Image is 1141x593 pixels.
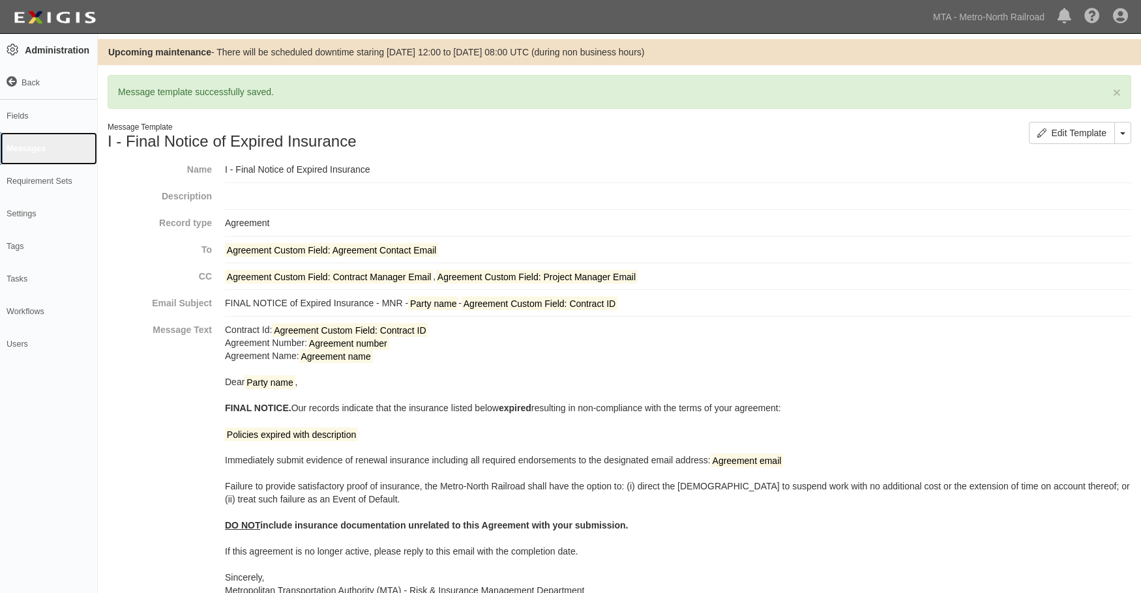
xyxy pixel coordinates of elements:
mark: Agreement email [711,454,783,468]
u: DO NOT [225,520,260,530]
a: MTA - Metro-North Railroad [926,4,1051,30]
i: Help Center - Complianz [1084,9,1100,25]
b: FINAL NOTICE. [225,403,291,413]
dt: Message Text [108,317,212,336]
dd: , [225,263,1131,290]
dt: CC [108,263,212,283]
mark: Agreement Custom Field: Agreement Contact Email [225,243,438,257]
dd: I - Final Notice of Expired Insurance [225,156,1131,183]
span: × [1113,85,1121,100]
div: - There will be scheduled downtime staring [DATE] 12:00 to [DATE] 08:00 UTC (during non business ... [98,46,1141,59]
mark: Party name [244,375,295,390]
mark: Party name [408,296,458,311]
dd: FINAL NOTICE of Expired Insurance - MNR - - [225,290,1131,317]
mark: Agreement Custom Field: Contract ID [462,296,617,311]
mark: Agreement Custom Field: Contract Manager Email [225,270,433,284]
b: expired [499,403,531,413]
b: include insurance documentation unrelated to this Agreement with your submission. [225,520,628,530]
mark: Agreement Custom Field: Contract ID [272,323,428,338]
button: Close [1113,85,1121,99]
b: Upcoming maintenance [108,47,211,57]
dt: To [108,237,212,256]
mark: Agreement number [307,336,389,351]
mark: Agreement Custom Field: Project Manager Email [436,270,638,284]
strong: Administration [25,45,89,55]
h1: I - Final Notice of Expired Insurance [108,133,610,150]
mark: Policies expired with description [225,427,358,442]
div: Message Template [108,122,610,133]
dt: Name [108,156,212,176]
dd: Agreement [225,210,1131,237]
dt: Record type [108,210,212,229]
dt: Description [108,183,212,203]
p: Message template successfully saved. [118,85,1121,98]
a: Edit Template [1029,122,1115,144]
dt: Email Subject [108,290,212,310]
img: logo-5460c22ac91f19d4615b14bd174203de0afe785f0fc80cf4dbbc73dc1793850b.png [10,6,100,29]
mark: Agreement name [299,349,373,364]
